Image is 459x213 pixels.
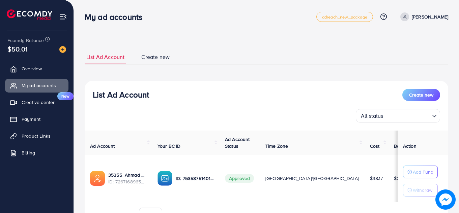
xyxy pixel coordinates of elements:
p: Withdraw [413,186,432,194]
span: Creative center [22,99,55,106]
a: 35355_Ahmad Shujaat_1692019642282 [108,172,147,178]
input: Search for option [385,110,429,121]
span: Billing [22,149,35,156]
span: Approved [225,174,254,183]
span: Ad Account [90,143,115,149]
span: Action [403,143,417,149]
img: ic-ba-acc.ded83a64.svg [157,171,172,186]
button: Add Fund [403,166,438,178]
a: adreach_new_package [316,12,373,22]
a: Payment [5,112,68,126]
button: Create new [402,89,440,101]
a: Billing [5,146,68,159]
span: Create new [141,53,170,61]
span: ID: 7267168965397430274 [108,178,147,185]
span: $50.01 [7,44,28,54]
span: List Ad Account [86,53,124,61]
a: Creative centerNew [5,96,68,109]
span: Overview [22,65,42,72]
span: Create new [409,92,433,98]
div: Search for option [356,109,440,122]
img: menu [59,13,67,21]
a: My ad accounts [5,79,68,92]
span: My ad accounts [22,82,56,89]
span: adreach_new_package [322,15,367,19]
a: Overview [5,62,68,75]
img: image [59,46,66,53]
p: ID: 7535875140145692673 [176,174,214,182]
span: Your BC ID [157,143,181,149]
span: Ad Account Status [225,136,250,149]
span: [GEOGRAPHIC_DATA]/[GEOGRAPHIC_DATA] [265,175,359,182]
a: [PERSON_NAME] [398,12,448,21]
button: Withdraw [403,184,438,197]
span: Payment [22,116,40,122]
span: $38.17 [370,175,383,182]
h3: My ad accounts [85,12,148,22]
img: image [435,189,456,210]
span: Product Links [22,133,51,139]
span: All status [360,111,385,121]
span: New [57,92,74,100]
img: logo [7,9,52,20]
h3: List Ad Account [93,90,149,100]
p: [PERSON_NAME] [412,13,448,21]
div: <span class='underline'>35355_Ahmad Shujaat_1692019642282</span></br>7267168965397430274 [108,172,147,185]
a: Product Links [5,129,68,143]
span: Ecomdy Balance [7,37,44,44]
img: ic-ads-acc.e4c84228.svg [90,171,105,186]
span: Time Zone [265,143,288,149]
span: Cost [370,143,380,149]
p: Add Fund [413,168,433,176]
